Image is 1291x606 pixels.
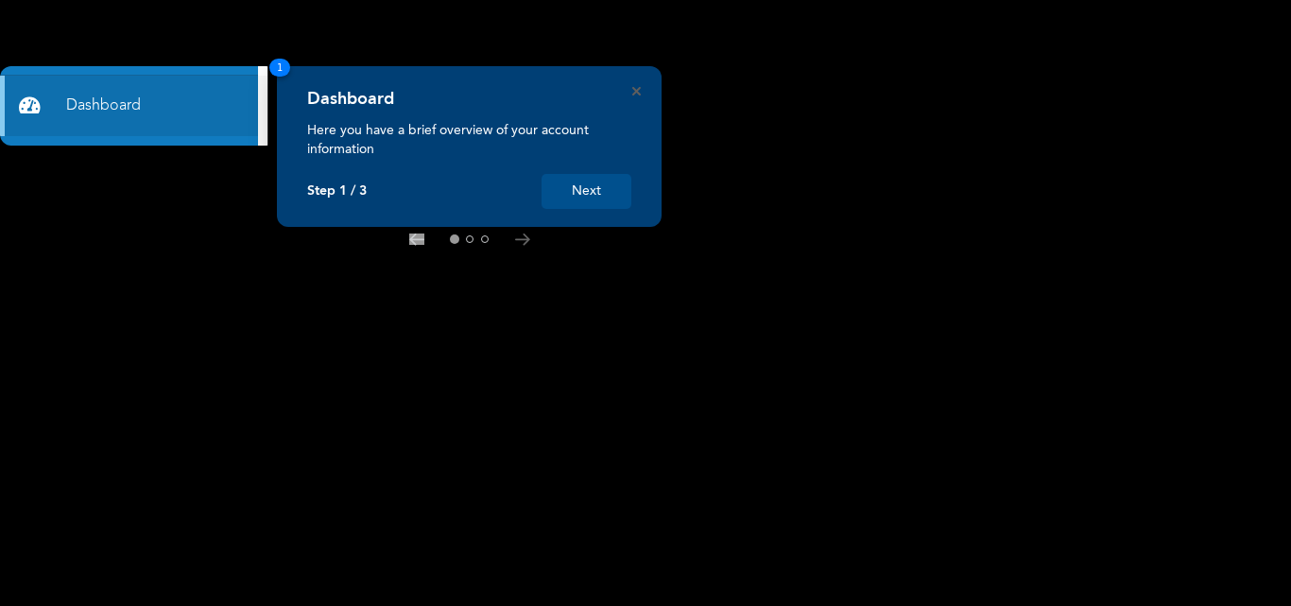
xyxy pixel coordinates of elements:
h4: Dashboard [307,89,394,110]
button: Next [542,174,631,209]
span: 1 [269,59,290,77]
button: Close [632,87,641,95]
p: Here you have a brief overview of your account information [307,121,631,159]
p: Step 1 / 3 [307,183,367,199]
